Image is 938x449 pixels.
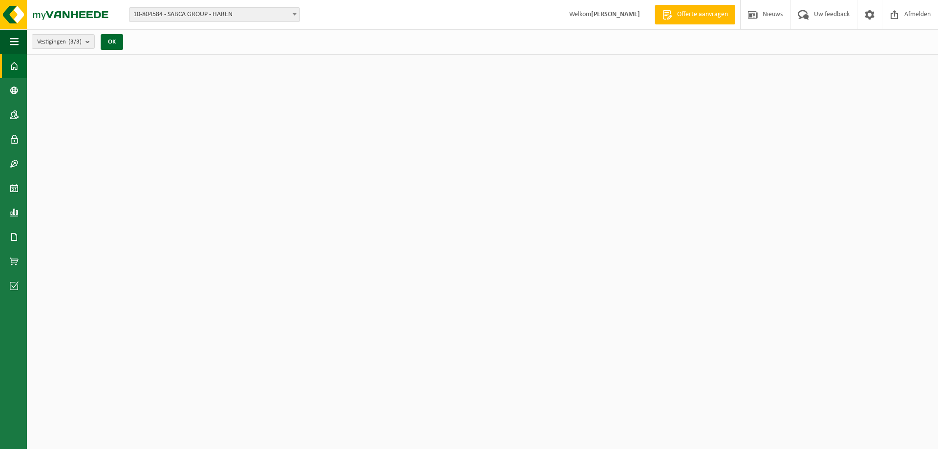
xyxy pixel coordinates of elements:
button: OK [101,34,123,50]
span: Vestigingen [37,35,82,49]
span: 10-804584 - SABCA GROUP - HAREN [129,8,299,21]
span: Offerte aanvragen [675,10,730,20]
span: 10-804584 - SABCA GROUP - HAREN [129,7,300,22]
count: (3/3) [68,39,82,45]
a: Offerte aanvragen [655,5,735,24]
strong: [PERSON_NAME] [591,11,640,18]
button: Vestigingen(3/3) [32,34,95,49]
